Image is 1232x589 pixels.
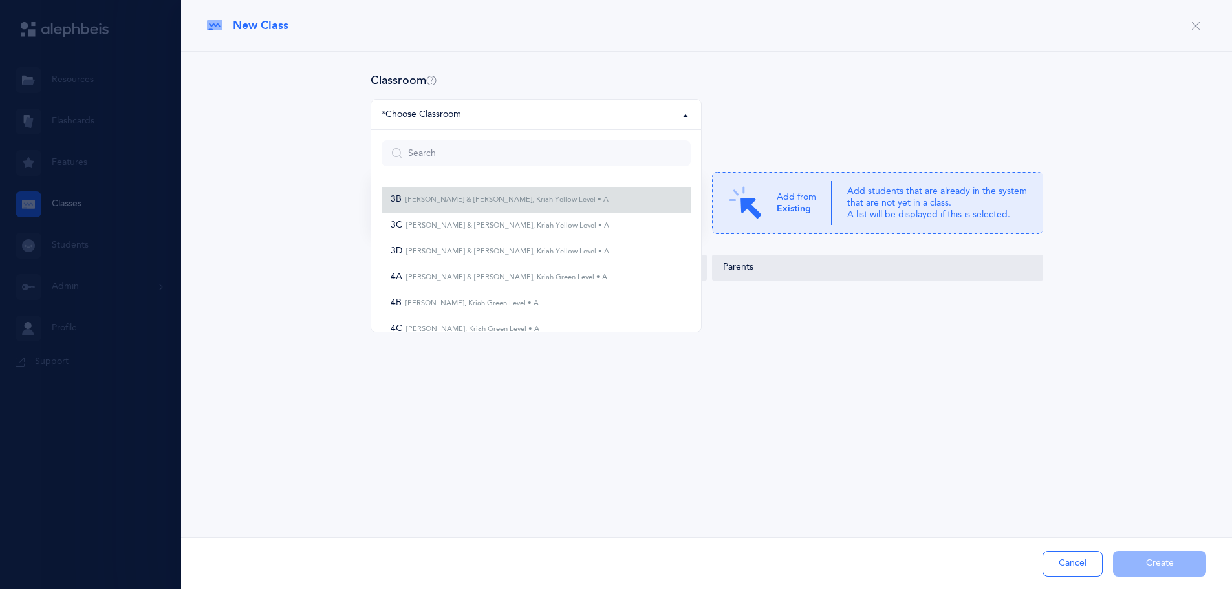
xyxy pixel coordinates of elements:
[402,221,609,230] small: [PERSON_NAME] & [PERSON_NAME], Kriah Yellow Level • A
[1043,551,1103,577] button: Cancel
[402,247,609,255] small: [PERSON_NAME] & [PERSON_NAME], Kriah Yellow Level • A
[391,246,609,257] span: 3D
[847,186,1028,221] p: Add students that are already in the system that are not yet in a class. A list will be displayed...
[391,220,609,231] span: 3C
[402,195,609,204] small: [PERSON_NAME] & [PERSON_NAME], Kriah Yellow Level • A
[382,108,461,122] div: *Choose Classroom
[728,185,764,221] img: Click.svg
[382,140,691,166] input: Search
[777,204,811,214] b: Existing
[371,72,437,89] h4: Classroom
[233,17,288,34] span: New Class
[391,297,539,309] span: 4B
[402,299,539,307] small: [PERSON_NAME], Kriah Green Level • A
[402,273,607,281] small: [PERSON_NAME] & [PERSON_NAME], Kriah Green Level • A
[777,191,816,215] p: Add from
[402,325,539,333] small: [PERSON_NAME], Kriah Green Level • A
[391,323,539,335] span: 4C
[371,99,702,130] button: *Choose Classroom
[391,272,607,283] span: 4A
[391,194,609,206] span: 3B
[723,261,1032,274] div: Parents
